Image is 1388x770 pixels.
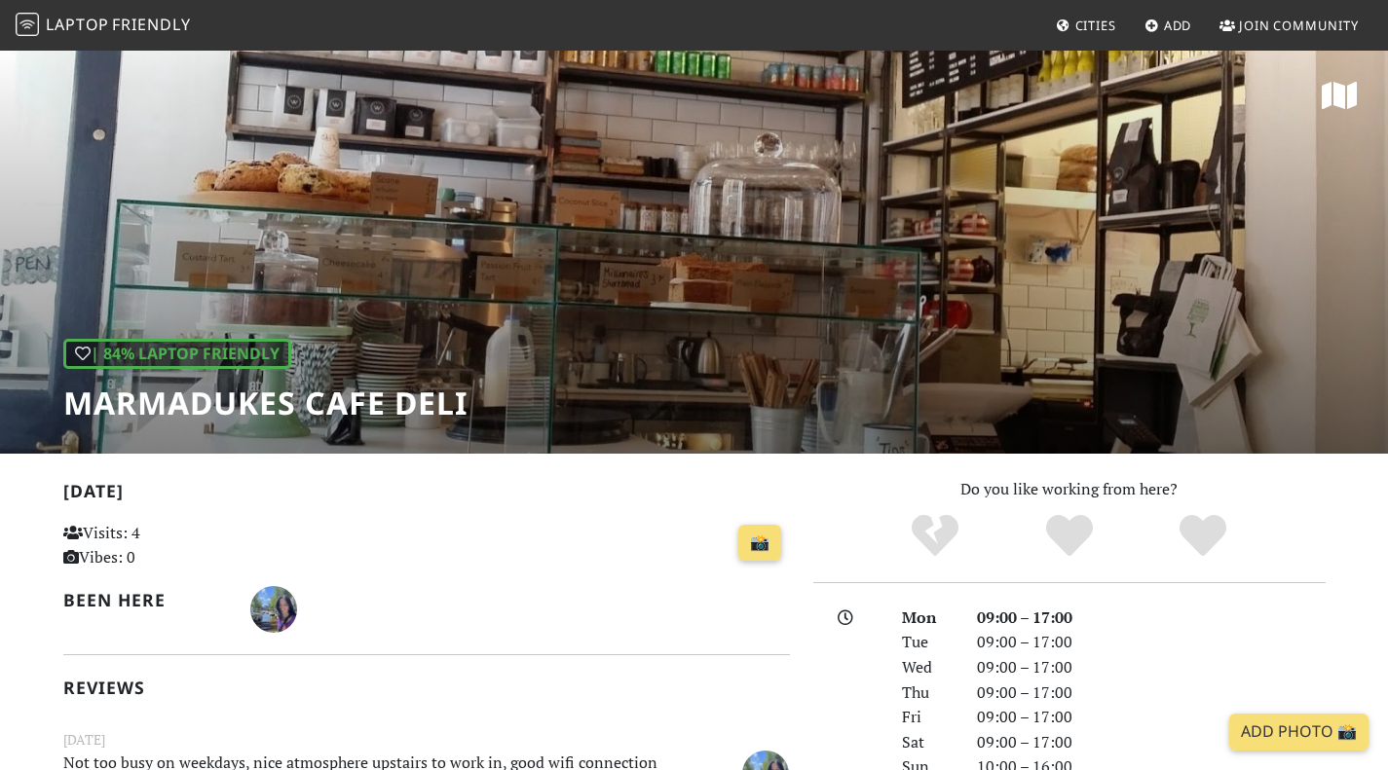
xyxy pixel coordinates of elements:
span: Laptop [46,14,109,35]
div: 09:00 – 17:00 [965,605,1337,631]
div: Yes [1002,512,1137,561]
div: 09:00 – 17:00 [965,655,1337,680]
small: [DATE] [52,729,802,751]
h1: Marmadukes Cafe Deli [63,385,468,422]
span: Add [1164,17,1192,34]
a: 📸 [738,525,781,562]
div: 09:00 – 17:00 [965,630,1337,655]
div: | 84% Laptop Friendly [63,339,291,370]
a: LaptopFriendly LaptopFriendly [16,9,191,43]
div: 09:00 – 17:00 [965,705,1337,730]
div: 09:00 – 17:00 [965,730,1337,755]
span: Friendly [112,14,190,35]
span: Join Community [1239,17,1359,34]
a: Cities [1048,8,1124,43]
a: Join Community [1212,8,1367,43]
span: Jitske Lenehan [250,597,297,618]
div: Definitely! [1136,512,1270,561]
span: Cities [1075,17,1116,34]
h2: [DATE] [63,481,790,509]
div: Mon [890,605,964,631]
a: Add [1137,8,1200,43]
div: Fri [890,705,964,730]
div: Wed [890,655,964,680]
div: 09:00 – 17:00 [965,680,1337,706]
p: Visits: 4 Vibes: 0 [63,521,290,570]
h2: Reviews [63,678,790,698]
h2: Been here [63,590,228,610]
div: Thu [890,680,964,706]
div: No [868,512,1002,561]
div: Tue [890,630,964,655]
img: 3617-jitske.jpg [250,586,297,633]
div: Sat [890,730,964,755]
img: LaptopFriendly [16,13,39,36]
p: Do you like working from here? [813,477,1326,502]
a: Add Photo 📸 [1229,714,1369,751]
